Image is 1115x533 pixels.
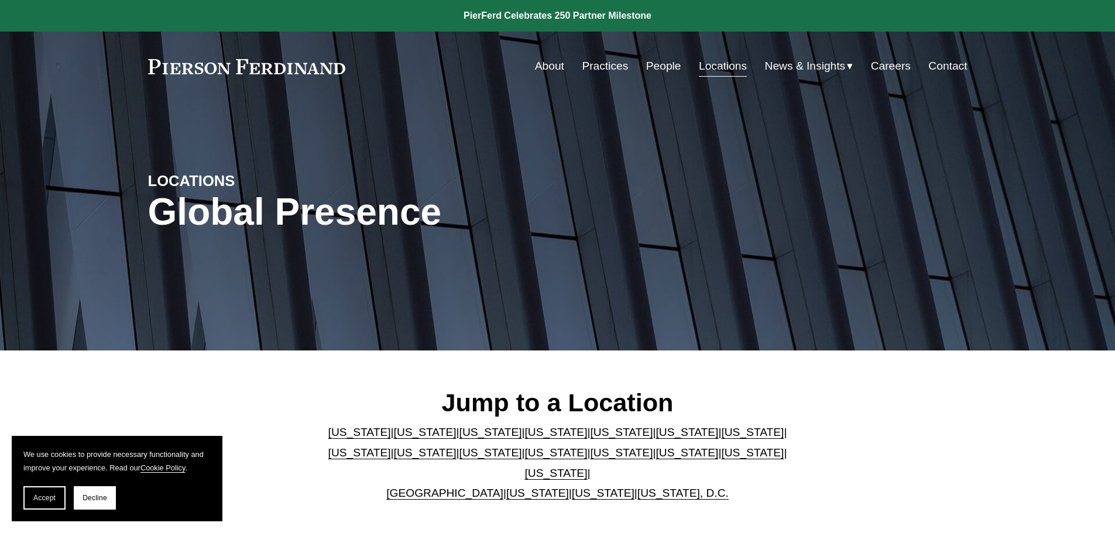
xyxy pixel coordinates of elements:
[525,467,588,479] a: [US_STATE]
[656,446,718,459] a: [US_STATE]
[23,448,211,474] p: We use cookies to provide necessary functionality and improve your experience. Read our .
[328,426,391,438] a: [US_STATE]
[928,55,967,77] a: Contact
[394,426,457,438] a: [US_STATE]
[328,446,391,459] a: [US_STATE]
[765,56,846,77] span: News & Insights
[525,446,588,459] a: [US_STATE]
[318,422,797,503] p: | | | | | | | | | | | | | | | | | |
[871,55,911,77] a: Careers
[721,426,784,438] a: [US_STATE]
[572,487,634,499] a: [US_STATE]
[646,55,681,77] a: People
[590,426,653,438] a: [US_STATE]
[83,494,107,502] span: Decline
[699,55,747,77] a: Locations
[582,55,628,77] a: Practices
[140,463,186,472] a: Cookie Policy
[590,446,653,459] a: [US_STATE]
[525,426,588,438] a: [US_STATE]
[148,191,694,233] h1: Global Presence
[74,486,116,510] button: Decline
[637,487,729,499] a: [US_STATE], D.C.
[459,446,522,459] a: [US_STATE]
[765,55,853,77] a: folder dropdown
[506,487,569,499] a: [US_STATE]
[394,446,457,459] a: [US_STATE]
[318,387,797,418] h2: Jump to a Location
[33,494,56,502] span: Accept
[721,446,784,459] a: [US_STATE]
[535,55,564,77] a: About
[656,426,718,438] a: [US_STATE]
[148,171,353,190] h4: LOCATIONS
[386,487,503,499] a: [GEOGRAPHIC_DATA]
[12,436,222,521] section: Cookie banner
[459,426,522,438] a: [US_STATE]
[23,486,66,510] button: Accept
